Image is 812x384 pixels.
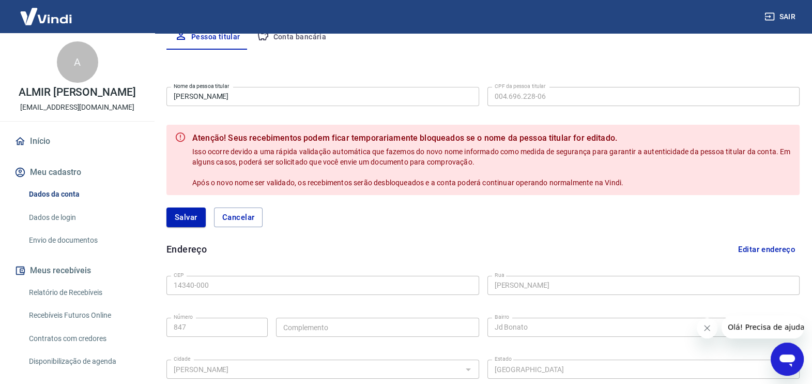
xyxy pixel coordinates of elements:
[174,271,183,279] label: CEP
[25,328,142,349] a: Contratos com credores
[25,230,142,251] a: Envio de documentos
[12,259,142,282] button: Meus recebíveis
[166,242,207,256] h6: Endereço
[25,207,142,228] a: Dados de login
[166,25,249,50] button: Pessoa titular
[495,355,512,363] label: Estado
[25,282,142,303] a: Relatório de Recebíveis
[12,130,142,153] a: Início
[249,25,335,50] button: Conta bancária
[25,351,142,372] a: Disponibilização de agenda
[12,1,80,32] img: Vindi
[771,343,804,376] iframe: Botão para abrir a janela de mensagens
[495,313,509,321] label: Bairro
[495,82,546,90] label: CPF da pessoa titular
[57,41,98,83] div: A
[192,147,792,187] span: Isso ocorre devido a uma rápida validação automática que fazemos do novo nome informado como medi...
[214,208,263,227] button: Cancelar
[170,363,459,376] input: Digite aqui algumas palavras para buscar a cidade
[722,316,804,338] iframe: Mensagem da empresa
[166,208,206,227] button: Salvar
[734,240,800,259] button: Editar endereço
[20,102,134,113] p: [EMAIL_ADDRESS][DOMAIN_NAME]
[495,271,504,279] label: Rua
[192,132,791,144] b: Atenção! Seus recebimentos podem ficar temporariamente bloqueados se o nome da pessoa titular for...
[697,318,717,338] iframe: Fechar mensagem
[174,355,190,363] label: Cidade
[174,313,193,321] label: Número
[6,7,87,16] span: Olá! Precisa de ajuda?
[762,7,800,26] button: Sair
[19,87,136,98] p: ALMIR [PERSON_NAME]
[12,161,142,184] button: Meu cadastro
[25,305,142,326] a: Recebíveis Futuros Online
[25,184,142,205] a: Dados da conta
[174,82,229,90] label: Nome da pessoa titular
